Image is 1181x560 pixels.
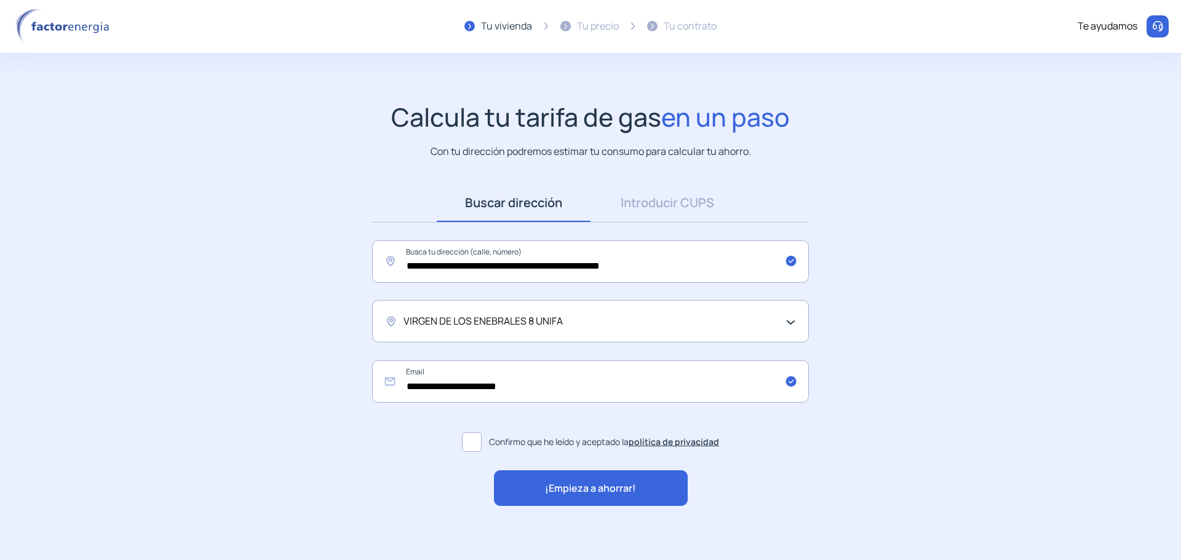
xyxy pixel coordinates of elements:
[12,9,117,44] img: logo factor
[664,18,717,34] div: Tu contrato
[431,144,751,159] p: Con tu dirección podremos estimar tu consumo para calcular tu ahorro.
[590,184,744,222] a: Introducir CUPS
[629,436,719,448] a: política de privacidad
[1151,20,1164,33] img: llamar
[1078,18,1137,34] div: Te ayudamos
[404,314,563,329] span: VIRGEN DE LOS ENEBRALES 8 UNIFA
[577,18,619,34] div: Tu precio
[661,100,790,134] span: en un paso
[437,184,590,222] a: Buscar dirección
[391,102,790,132] h1: Calcula tu tarifa de gas
[489,435,719,449] span: Confirmo que he leído y aceptado la
[545,481,636,497] span: ¡Empieza a ahorrar!
[481,18,532,34] div: Tu vivienda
